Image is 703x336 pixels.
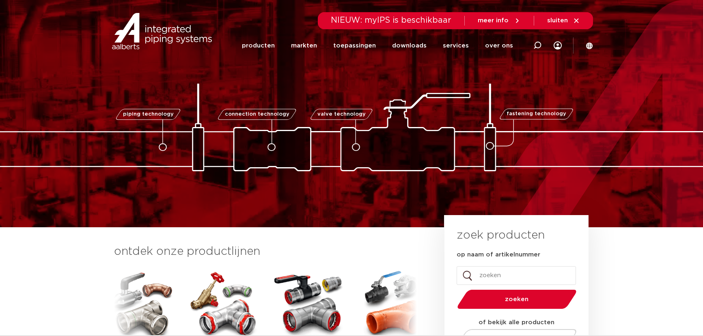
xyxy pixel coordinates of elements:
a: services [443,30,469,61]
span: valve technology [317,112,365,117]
a: producten [242,30,275,61]
a: markten [291,30,317,61]
a: sluiten [547,17,580,24]
input: zoeken [457,266,576,285]
label: op naam of artikelnummer [457,251,540,259]
a: toepassingen [333,30,376,61]
h3: ontdek onze productlijnen [114,243,417,260]
a: meer info [478,17,521,24]
span: connection technology [225,112,289,117]
a: over ons [485,30,513,61]
h3: zoek producten [457,227,545,243]
span: meer info [478,17,509,24]
span: NIEUW: myIPS is beschikbaar [331,16,451,24]
span: piping technology [123,112,173,117]
nav: Menu [242,30,513,61]
span: fastening technology [507,112,566,117]
button: zoeken [454,289,580,310]
span: zoeken [478,296,556,302]
span: sluiten [547,17,568,24]
a: downloads [392,30,427,61]
strong: of bekijk alle producten [479,319,554,325]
